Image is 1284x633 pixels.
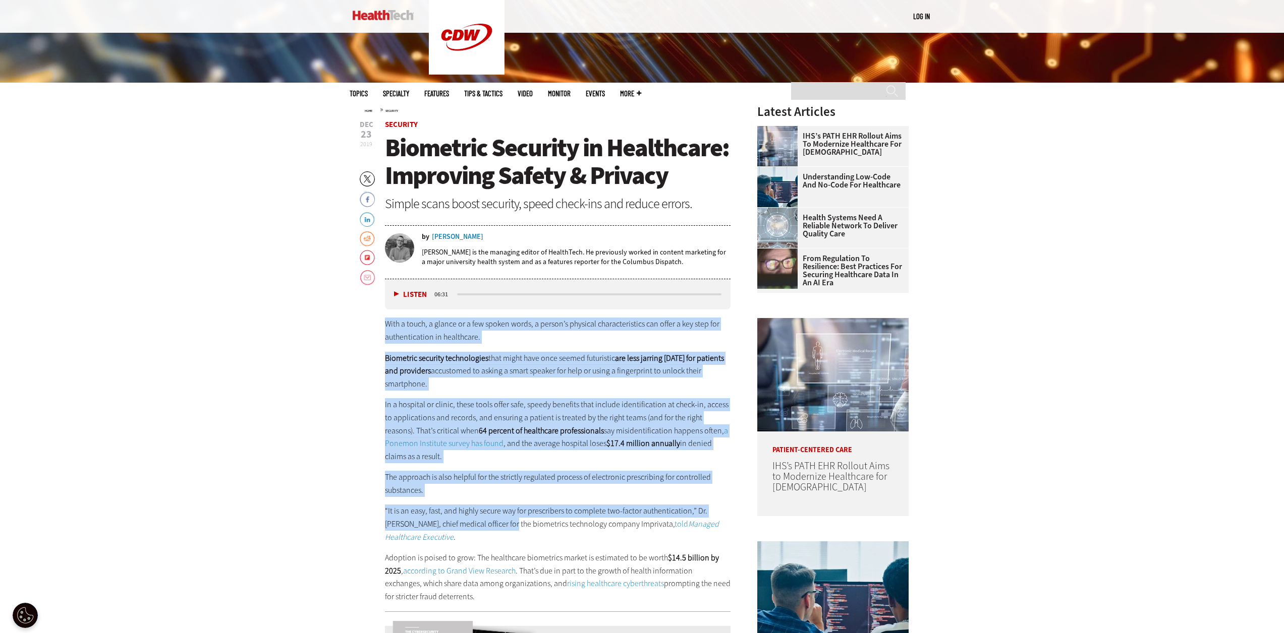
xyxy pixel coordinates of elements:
[385,398,731,463] p: In a hospital or clinic, these tools offer safe, speedy benefits that include identification at c...
[385,353,488,363] strong: Biometric security technologies
[424,90,449,97] a: Features
[757,248,803,257] a: woman wearing glasses looking at healthcare data on screen
[403,565,516,576] a: according to Grand View Research
[385,119,418,130] a: Security
[772,459,889,494] a: IHS’s PATH EHR Rollout Aims to Modernize Healthcare for [DEMOGRAPHIC_DATA]
[433,290,456,299] div: duration
[360,140,372,148] span: 2019
[757,208,803,216] a: Healthcare networking
[913,12,930,21] a: Log in
[757,208,798,248] img: Healthcare networking
[360,121,373,129] span: Dec
[385,519,719,542] a: toldManaged Healthcare Executive
[757,431,909,454] p: Patient-Centered Care
[429,67,505,77] a: CDW
[13,603,38,628] div: Cookie Settings
[350,90,368,97] span: Topics
[548,90,571,97] a: MonITor
[757,105,909,118] h3: Latest Articles
[757,167,798,207] img: Coworkers coding
[422,247,731,267] p: [PERSON_NAME] is the managing editor of HealthTech. He previously worked in content marketing for...
[757,255,903,287] a: From Regulation to Resilience: Best Practices for Securing Healthcare Data in an AI Era
[385,353,724,376] strong: are less jarring [DATE] for patients and providers
[567,578,664,589] a: rising healthcare cyberthreats
[385,471,731,496] p: The approach is also helpful for the strictly regulated process of electronic prescribing for con...
[385,233,414,263] img: Kevin Joy
[757,132,903,156] a: IHS’s PATH EHR Rollout Aims to Modernize Healthcare for [DEMOGRAPHIC_DATA]
[757,318,909,431] img: Electronic health records
[757,173,903,189] a: Understanding Low-Code and No-Code for Healthcare
[383,90,409,97] span: Specialty
[757,214,903,238] a: Health Systems Need a Reliable Network To Deliver Quality Care
[385,318,731,343] p: With a touch, a glance or a few spoken words, a person’s physical characteristics can offer a key...
[385,504,731,543] p: “It is an easy, fast, and highly secure way for prescribers to complete two-factor authentication...
[385,131,729,192] span: Biometric Security in Healthcare: Improving Safety & Privacy
[360,130,373,140] span: 23
[353,10,414,20] img: Home
[913,11,930,22] div: User menu
[385,551,731,603] p: Adoption is poised to grow: The healthcare biometrics market is estimated to be worth , . That’s ...
[385,197,731,210] div: Simple scans boost security, speed check-ins and reduce errors.
[365,109,372,113] a: Home
[606,438,680,449] strong: $17.4 million annually
[13,603,38,628] button: Open Preferences
[432,233,483,240] a: [PERSON_NAME]
[385,352,731,391] p: that might have once seemed futuristic accustomed to asking a smart speaker for help or using a f...
[479,425,604,436] strong: 64 percent of healthcare professionals
[586,90,605,97] a: Events
[385,109,398,113] a: Security
[385,519,719,542] em: Managed Healthcare Executive
[394,291,427,298] button: Listen
[757,126,798,166] img: Electronic health records
[422,233,429,240] span: by
[757,126,803,134] a: Electronic health records
[385,552,719,576] strong: $14.5 billion by 2025
[464,90,503,97] a: Tips & Tactics
[757,248,798,289] img: woman wearing glasses looking at healthcare data on screen
[385,279,731,309] div: media player
[518,90,533,97] a: Video
[757,167,803,175] a: Coworkers coding
[620,90,641,97] span: More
